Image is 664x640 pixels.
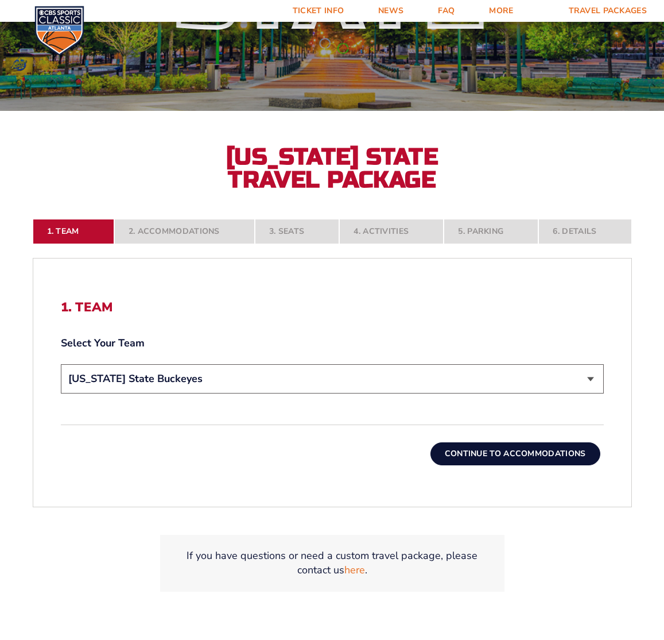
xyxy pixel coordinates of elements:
img: CBS Sports Classic [34,6,84,56]
h2: [US_STATE] State Travel Package [206,145,459,191]
p: If you have questions or need a custom travel package, please contact us . [174,549,491,577]
button: Continue To Accommodations [430,442,600,465]
a: here [344,563,365,577]
label: Select Your Team [61,336,604,350]
h2: 1. Team [61,300,604,315]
